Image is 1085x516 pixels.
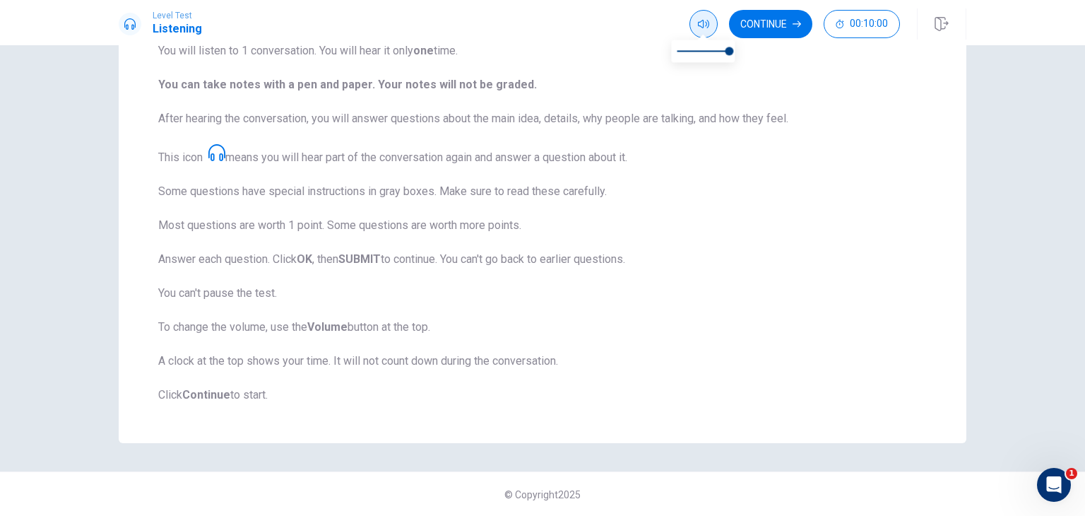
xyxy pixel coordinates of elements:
span: 00:10:00 [850,18,888,30]
strong: OK [297,252,312,266]
strong: one [413,44,434,57]
span: 1 [1066,468,1077,479]
button: Continue [729,10,812,38]
strong: Continue [182,388,230,401]
span: This test checks how well you understand spoken English. You will listen to 1 conversation. You w... [158,8,927,404]
span: Level Test [153,11,202,20]
button: 00:10:00 [824,10,900,38]
strong: SUBMIT [338,252,381,266]
iframe: Intercom live chat [1037,468,1071,502]
b: You can take notes with a pen and paper. Your notes will not be graded. [158,78,537,91]
h1: Listening [153,20,202,37]
strong: Volume [307,320,348,334]
span: © Copyright 2025 [504,489,581,500]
